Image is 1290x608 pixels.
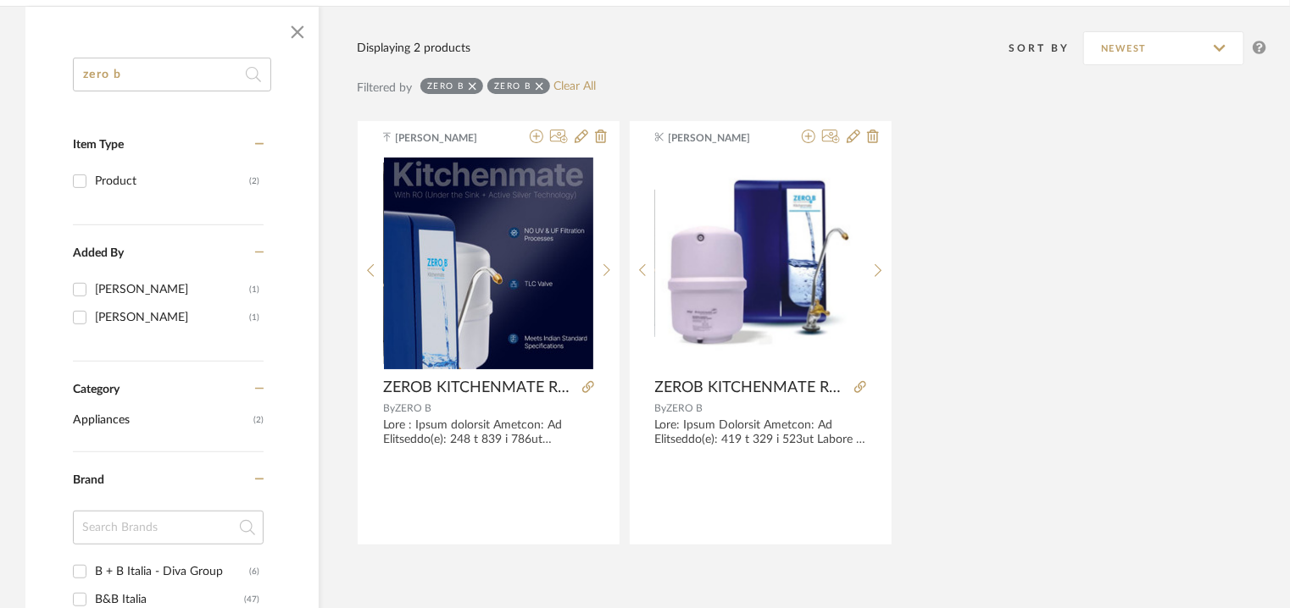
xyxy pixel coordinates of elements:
div: zero b [427,80,464,91]
span: Item Type [73,139,124,151]
div: Lore : Ipsum dolorsit Ametcon: Ad Elitseddo(e): 248 t 839 i 786ut Laboreet/ Dolorema: Al Enimadmi... [383,418,594,447]
div: Displaying 2 products [357,39,470,58]
div: (1) [249,304,259,331]
a: Clear All [554,80,597,94]
div: (2) [249,168,259,195]
input: Search Brands [73,511,264,544]
img: ZEROB KITCHENMATE RO (UNDER THE SINK + ACTIVE TECHNOLOGY) [655,158,865,368]
span: ZERO B [667,403,703,413]
div: B + B Italia - Diva Group [95,558,249,585]
div: [PERSON_NAME] [95,304,249,331]
button: Close [281,15,314,49]
div: ZERO B [494,80,531,91]
span: Category [73,383,120,397]
div: 0 [655,158,865,369]
input: Search within 2 results [73,58,271,91]
span: ZEROB KITCHENMATE RO (UNDER THE SINK + ACTIVE SILVER TECHNOLOGY) [383,379,575,397]
span: By [383,403,395,413]
div: Product [95,168,249,195]
span: Added By [73,247,124,259]
div: (1) [249,276,259,303]
div: [PERSON_NAME] [95,276,249,303]
div: 0 [384,158,594,369]
span: [PERSON_NAME] [668,130,775,146]
div: Sort By [1009,40,1083,57]
img: ZEROB KITCHENMATE RO (UNDER THE SINK + ACTIVE SILVER TECHNOLOGY) [384,158,593,369]
span: ZERO B [395,403,431,413]
span: (2) [253,406,264,434]
span: Brand [73,474,104,486]
div: Filtered by [357,79,412,97]
span: Appliances [73,406,249,434]
span: ZEROB KITCHENMATE RO (UNDER THE SINK + ACTIVE TECHNOLOGY) [655,379,848,397]
div: Lore: Ipsum Dolorsit Ametcon: Ad Elitseddo(e): 419 t 329 i 523ut Labore : 18 Etdolore: 2magnaa En... [655,418,866,447]
span: [PERSON_NAME] [395,130,502,146]
span: By [655,403,667,413]
div: (6) [249,558,259,585]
